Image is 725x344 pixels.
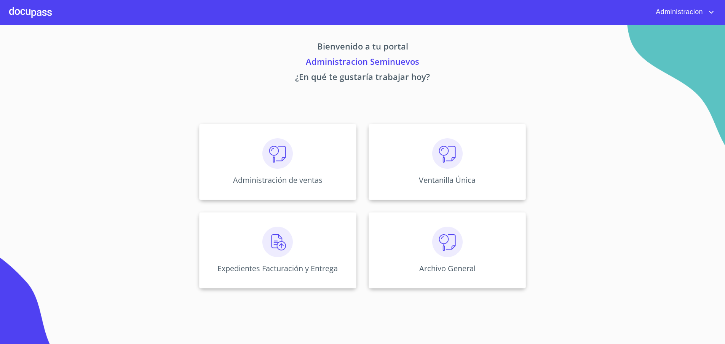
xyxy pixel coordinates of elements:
span: Administracion [650,6,707,18]
img: carga.png [262,227,293,257]
p: Administracion Seminuevos [128,55,597,70]
button: account of current user [650,6,716,18]
img: consulta.png [262,138,293,169]
img: consulta.png [432,227,463,257]
img: consulta.png [432,138,463,169]
p: Bienvenido a tu portal [128,40,597,55]
p: Ventanilla Única [419,175,476,185]
p: Expedientes Facturación y Entrega [217,263,338,274]
p: Archivo General [419,263,476,274]
p: Administración de ventas [233,175,323,185]
p: ¿En qué te gustaría trabajar hoy? [128,70,597,86]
